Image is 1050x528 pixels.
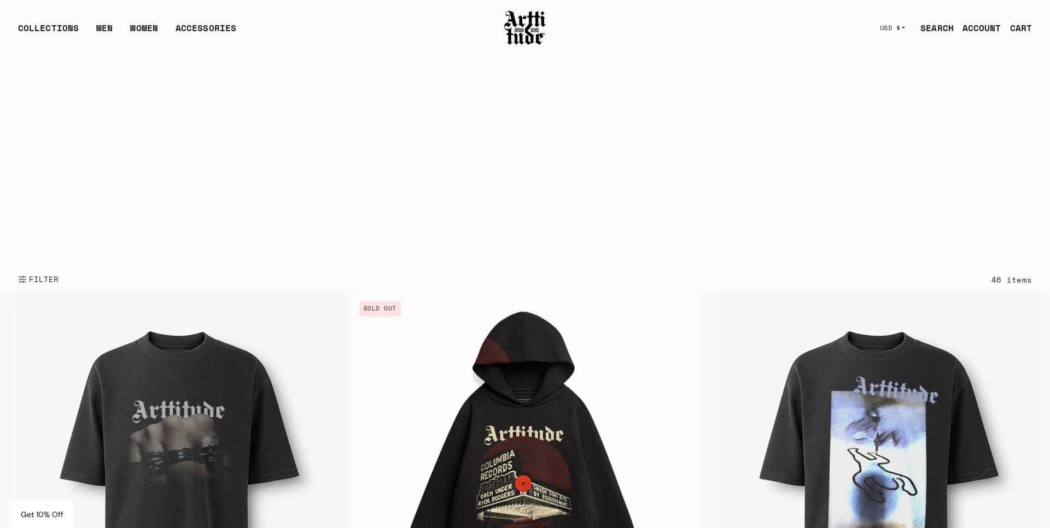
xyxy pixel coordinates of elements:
span: Get 10% Off [21,509,63,519]
img: Arttitude [503,9,547,46]
span: FILTER [27,274,59,285]
a: Open cart [1001,17,1032,39]
button: USD $ [873,16,912,40]
div: 46 items [991,273,1032,286]
a: MEN [96,21,113,43]
a: WOMEN [130,21,158,43]
div: COLLECTIONS [18,21,79,43]
div: CART [1010,21,1032,34]
div: ACCESSORIES [176,21,236,43]
a: SEARCH [912,17,954,39]
span: USD $ [880,24,901,32]
h1: ARTT Original Collection [18,138,1032,167]
ul: Main navigation [9,21,245,43]
div: Get 10% Off [11,501,73,528]
a: ACCOUNT [954,17,1001,39]
video: Your browser does not support the video tag. [1,56,1049,267]
button: Show filters [18,267,59,291]
span: Sold out [359,301,401,316]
